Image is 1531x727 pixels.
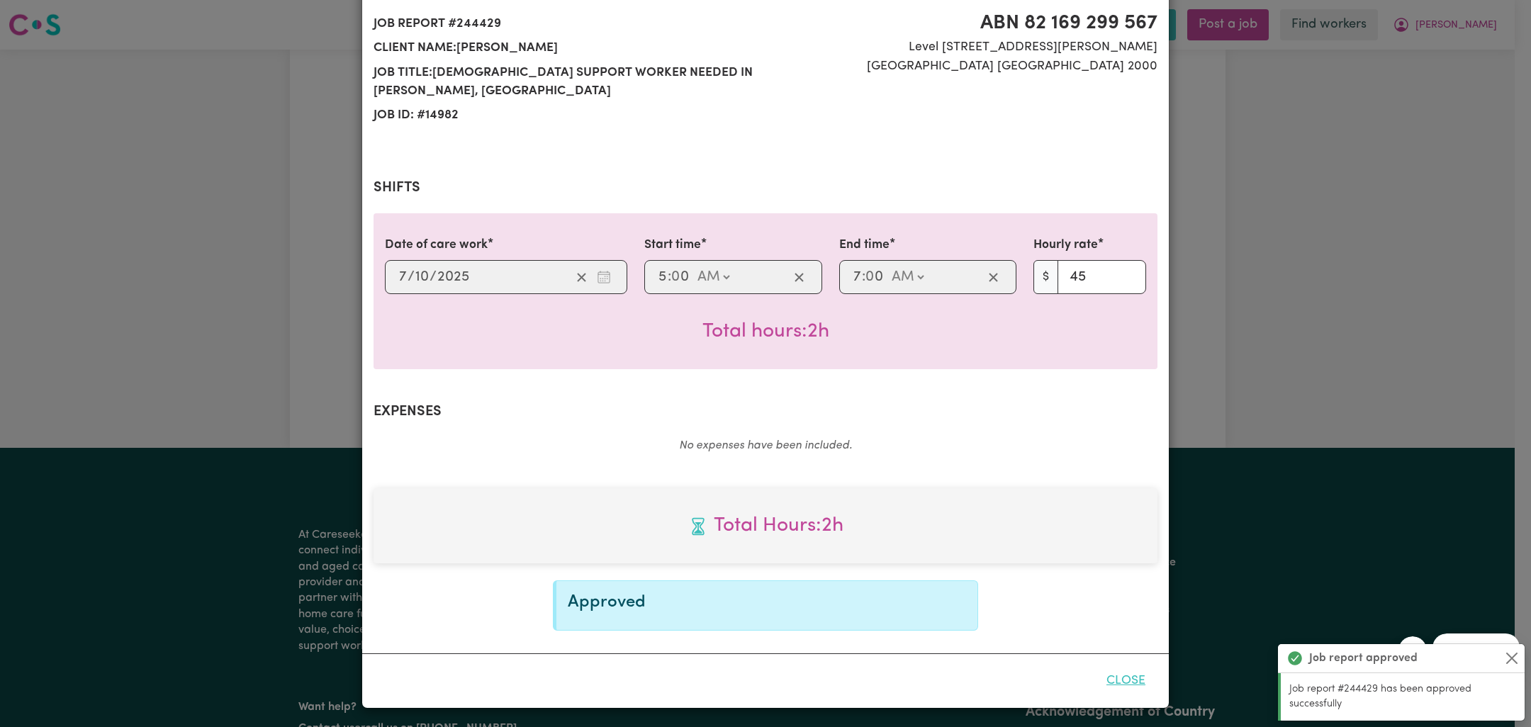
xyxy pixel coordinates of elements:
[1033,236,1098,254] label: Hourly rate
[568,594,646,611] span: Approved
[1398,636,1427,665] iframe: Close message
[668,269,671,285] span: :
[408,269,415,285] span: /
[374,403,1157,420] h2: Expenses
[862,269,865,285] span: :
[1503,650,1520,667] button: Close
[702,322,829,342] span: Total hours worked: 2 hours
[385,236,488,254] label: Date of care work
[839,236,890,254] label: End time
[385,511,1146,541] span: Total hours worked: 2 hours
[415,266,430,288] input: --
[658,266,668,288] input: --
[865,270,874,284] span: 0
[866,266,885,288] input: --
[374,61,757,104] span: Job title: [DEMOGRAPHIC_DATA] Support Worker Needed In [PERSON_NAME], [GEOGRAPHIC_DATA]
[437,266,470,288] input: ----
[374,103,757,128] span: Job ID: # 14982
[1289,682,1516,712] p: Job report #244429 has been approved successfully
[774,9,1157,38] span: ABN 82 169 299 567
[774,57,1157,76] span: [GEOGRAPHIC_DATA] [GEOGRAPHIC_DATA] 2000
[1094,665,1157,697] button: Close
[1309,650,1418,667] strong: Job report approved
[853,266,862,288] input: --
[672,266,690,288] input: --
[774,38,1157,57] span: Level [STREET_ADDRESS][PERSON_NAME]
[1432,633,1520,665] iframe: Message from company
[679,440,852,451] em: No expenses have been included.
[671,270,680,284] span: 0
[571,266,593,288] button: Clear date
[374,36,757,60] span: Client name: [PERSON_NAME]
[374,179,1157,196] h2: Shifts
[374,12,757,36] span: Job report # 244429
[430,269,437,285] span: /
[644,236,701,254] label: Start time
[1033,260,1058,294] span: $
[593,266,615,288] button: Enter the date of care work
[398,266,408,288] input: --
